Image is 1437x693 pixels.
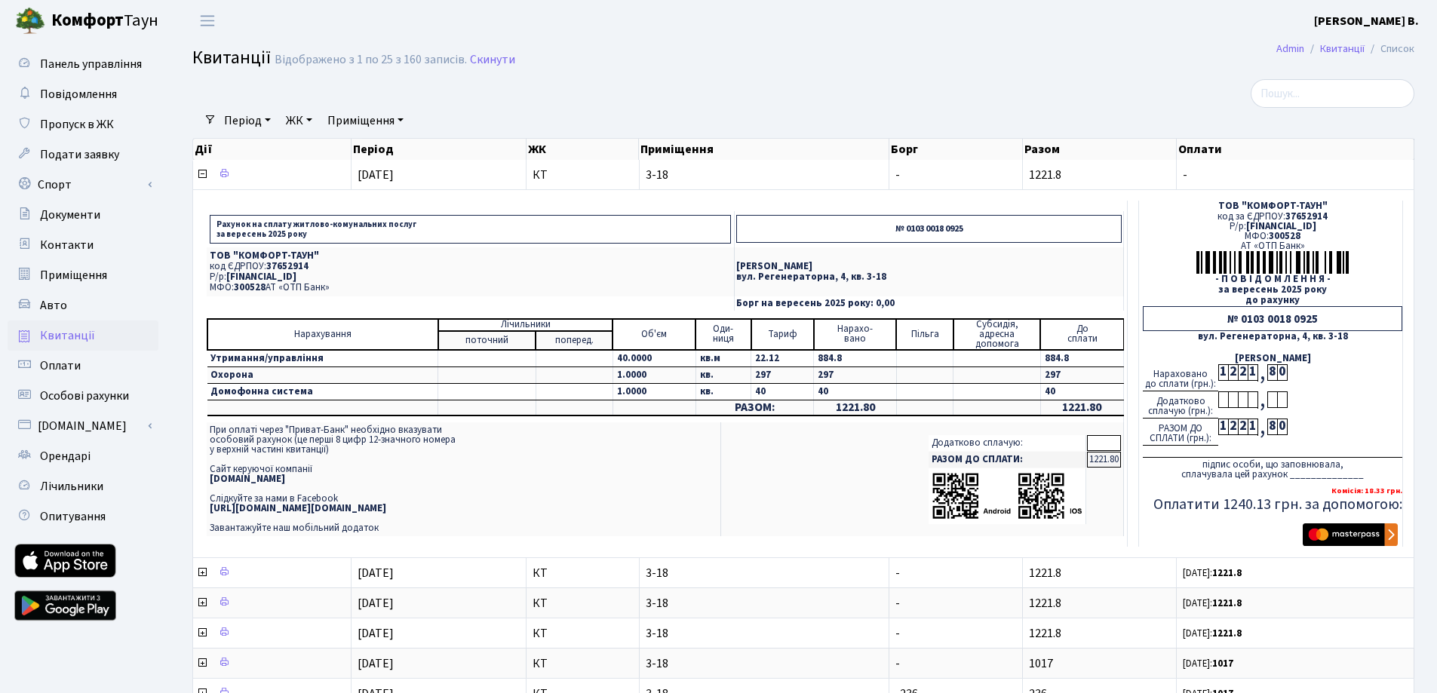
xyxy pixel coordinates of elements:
a: Скинути [470,53,515,67]
b: 1221.8 [1212,596,1242,610]
div: 2 [1228,364,1238,381]
div: [PERSON_NAME] [1143,354,1402,363]
a: Документи [8,200,158,230]
img: Masterpass [1303,523,1398,546]
td: Лічильники [438,319,613,331]
span: Пропуск в ЖК [40,116,114,133]
td: 1221.80 [814,400,897,415]
div: 8 [1267,364,1277,381]
a: Опитування [8,501,158,532]
span: - [1183,169,1408,181]
b: 1017 [1212,657,1233,670]
p: МФО: АТ «ОТП Банк» [210,283,731,293]
img: logo.png [15,6,45,36]
td: Охорона [207,366,438,383]
b: Комісія: 18.33 грн. [1331,485,1402,496]
div: код за ЄДРПОУ: [1143,212,1402,222]
div: , [1257,391,1267,409]
div: ТОВ "КОМФОРТ-ТАУН" [1143,201,1402,211]
p: № 0103 0018 0925 [736,215,1122,243]
span: [FINANCIAL_ID] [226,270,296,284]
td: кв. [695,383,751,400]
span: Приміщення [40,267,107,284]
div: 2 [1238,419,1248,435]
span: Опитування [40,508,106,525]
th: Дії [193,139,352,160]
span: - [895,595,900,612]
span: Подати заявку [40,146,119,163]
span: 1221.8 [1029,565,1061,581]
span: Оплати [40,357,81,374]
span: Панель управління [40,56,142,72]
div: 1 [1248,364,1257,381]
td: Нарахо- вано [814,319,897,350]
span: КТ [533,658,632,670]
span: 3-18 [646,567,883,579]
span: Особові рахунки [40,388,129,404]
td: 40 [751,383,814,400]
td: поточний [438,331,536,350]
td: 1221.80 [1040,400,1123,415]
h5: Оплатити 1240.13 грн. за допомогою: [1143,495,1402,514]
b: Комфорт [51,8,124,32]
span: [DATE] [358,595,394,612]
a: Подати заявку [8,140,158,170]
div: , [1257,364,1267,382]
div: за вересень 2025 року [1143,285,1402,295]
td: 884.8 [1040,350,1123,367]
span: Повідомлення [40,86,117,103]
span: Орендарі [40,448,91,465]
td: 297 [814,366,897,383]
div: , [1257,419,1267,436]
td: РАЗОМ ДО СПЛАТИ: [929,452,1086,468]
p: код ЄДРПОУ: [210,262,731,271]
td: Утримання/управління [207,350,438,367]
div: підпис особи, що заповнювала, сплачувала цей рахунок ______________ [1143,457,1402,480]
a: Приміщення [321,108,410,133]
span: [DATE] [358,167,394,183]
td: 22.12 [751,350,814,367]
td: Субсидія, адресна допомога [953,319,1041,350]
td: 297 [1040,366,1123,383]
span: - [895,625,900,642]
div: Р/р: [1143,222,1402,232]
a: Авто [8,290,158,320]
span: [FINANCIAL_ID] [1246,219,1316,233]
p: Борг на вересень 2025 року: 0,00 [736,299,1122,308]
div: 2 [1228,419,1238,435]
a: Особові рахунки [8,381,158,411]
div: 0 [1277,364,1287,381]
p: вул. Регенераторна, 4, кв. 3-18 [736,272,1122,282]
a: Приміщення [8,260,158,290]
td: Домофонна система [207,383,438,400]
td: 1.0000 [613,383,695,400]
td: До cплати [1040,319,1123,350]
td: РАЗОМ: [695,400,813,415]
span: [DATE] [358,565,394,581]
div: 1 [1218,419,1228,435]
span: Таун [51,8,158,34]
div: Відображено з 1 по 25 з 160 записів. [275,53,467,67]
a: Оплати [8,351,158,381]
td: 297 [751,366,814,383]
span: Авто [40,297,67,314]
span: КТ [533,597,632,609]
a: Квитанції [1320,41,1365,57]
span: 37652914 [266,259,309,273]
div: 1 [1248,419,1257,435]
td: Нарахування [207,319,438,350]
span: КТ [533,169,632,181]
div: - П О В І Д О М Л Е Н Н Я - [1143,274,1402,284]
div: 0 [1277,419,1287,435]
span: [DATE] [358,655,394,672]
b: 1221.8 [1212,566,1242,580]
td: Оди- ниця [695,319,751,350]
p: ТОВ "КОМФОРТ-ТАУН" [210,251,731,261]
b: [URL][DOMAIN_NAME][DOMAIN_NAME] [210,501,386,515]
span: 1221.8 [1029,625,1061,642]
a: Квитанції [8,320,158,351]
b: [DOMAIN_NAME] [210,472,285,486]
span: - [895,565,900,581]
td: Об'єм [613,319,695,350]
a: Панель управління [8,49,158,79]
